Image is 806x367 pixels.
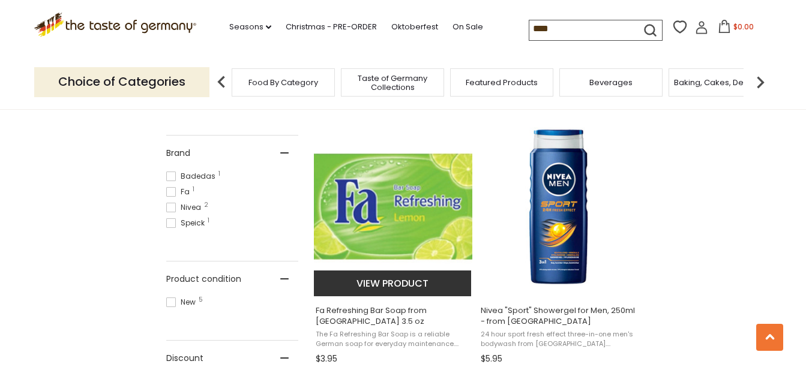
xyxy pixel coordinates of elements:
[481,330,636,348] span: 24 hour sport fresh effect three-in-one men's bodywash from [GEOGRAPHIC_DATA]. Provides an all ov...
[209,70,233,94] img: previous arrow
[199,297,203,303] span: 5
[589,78,633,87] a: Beverages
[733,22,754,32] span: $0.00
[229,20,271,34] a: Seasons
[674,78,767,87] a: Baking, Cakes, Desserts
[391,20,438,34] a: Oktoberfest
[466,78,538,87] a: Featured Products
[166,218,208,228] span: Speick
[286,20,377,34] a: Christmas - PRE-ORDER
[316,305,471,327] span: Fa Refreshing Bar Soap from [GEOGRAPHIC_DATA] 3.5 oz
[208,218,209,224] span: 1
[204,202,208,208] span: 2
[711,20,762,38] button: $0.00
[481,305,636,327] span: Nivea "Sport" Showergel for Men, 250ml - from [GEOGRAPHIC_DATA]
[193,186,194,192] span: 1
[248,78,318,87] a: Food By Category
[479,127,638,286] img: Nivea 3 in 1 Men's Sport Bodywash
[481,353,502,365] span: $5.95
[344,74,441,92] a: Taste of Germany Collections
[166,147,190,160] span: Brand
[166,186,193,197] span: Fa
[218,171,220,177] span: 1
[166,297,199,308] span: New
[166,273,241,285] span: Product condition
[748,70,772,94] img: next arrow
[314,270,472,296] button: View product
[453,20,483,34] a: On Sale
[166,202,205,213] span: Nivea
[166,171,219,182] span: Badedas
[316,330,471,348] span: The Fa Refreshing Bar Soap is a reliable German soap for everyday maintenance. Made with care, it...
[166,352,203,365] span: Discount
[34,67,209,97] p: Choice of Categories
[314,127,473,286] img: Fa Refreshing Bar Soap from Germany 3.5 oz
[316,353,337,365] span: $3.95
